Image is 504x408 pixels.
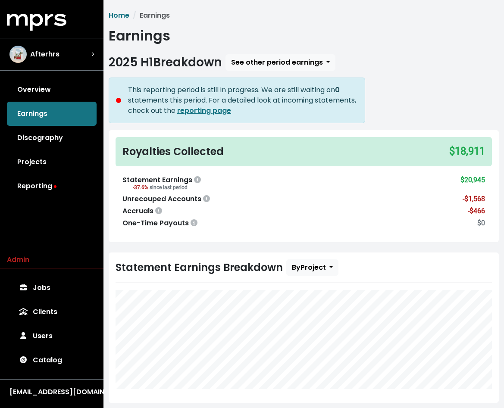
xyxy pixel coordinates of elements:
a: Clients [7,300,97,324]
li: Earnings [129,10,170,21]
a: Catalog [7,348,97,372]
b: 0 [335,85,340,95]
span: since last period [150,184,188,190]
nav: breadcrumb [109,10,499,21]
button: ByProject [286,259,338,276]
a: Projects [7,150,97,174]
a: reporting page [177,106,231,115]
div: Royalties Collected [122,144,224,159]
div: Statement Earnings [122,175,203,185]
div: One-Time Payouts [122,218,199,228]
div: Accruals [122,206,164,216]
img: The selected account / producer [9,46,27,63]
span: See other period earnings [231,57,323,67]
small: -37.6% [133,184,188,190]
a: mprs logo [7,17,66,27]
a: Home [109,10,129,20]
a: Users [7,324,97,348]
div: -$466 [468,206,485,216]
div: [EMAIL_ADDRESS][DOMAIN_NAME] [9,387,94,397]
div: Unrecouped Accounts [122,194,212,204]
div: $20,945 [460,175,485,192]
h1: Earnings [109,28,499,44]
a: Overview [7,78,97,102]
button: See other period earnings [225,54,335,71]
span: Afterhrs [30,49,59,59]
h2: 2025 H1 Breakdown [109,55,222,69]
span: By Project [292,262,326,272]
a: Jobs [7,276,97,300]
div: Statement Earnings Breakdown [116,259,492,276]
div: This reporting period is still in progress. We are still waiting on statements this period. For a... [128,85,358,116]
div: -$1,568 [463,194,485,204]
button: [EMAIL_ADDRESS][DOMAIN_NAME] [7,386,97,398]
div: $18,911 [449,144,485,159]
a: Discography [7,126,97,150]
a: Reporting [7,174,97,198]
div: $0 [477,218,485,228]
